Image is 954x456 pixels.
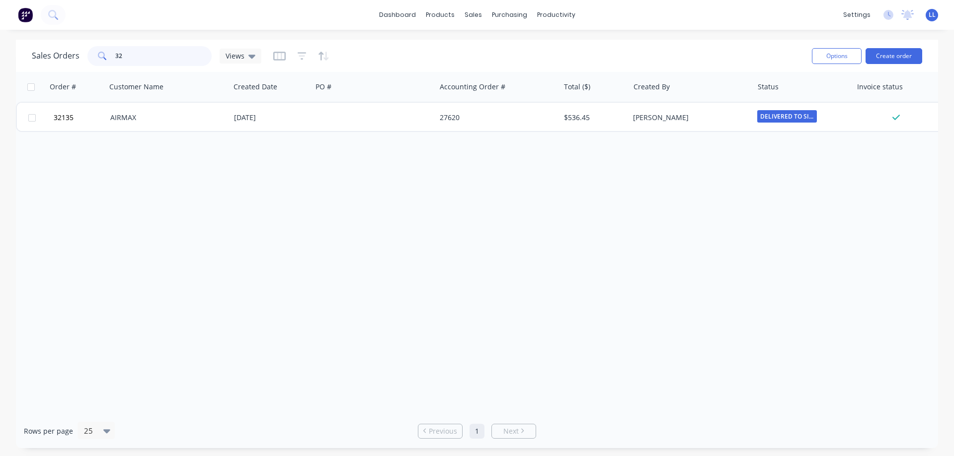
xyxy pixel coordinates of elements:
img: Factory [18,7,33,22]
div: purchasing [487,7,532,22]
div: Created Date [234,82,277,92]
div: settings [838,7,875,22]
button: Options [812,48,862,64]
div: Created By [634,82,670,92]
a: Page 1 is your current page [470,424,484,439]
button: 32135 [51,103,110,132]
div: sales [460,7,487,22]
div: Customer Name [109,82,163,92]
a: Previous page [418,426,462,436]
div: 27620 [440,113,550,123]
span: Rows per page [24,426,73,436]
div: [DATE] [234,113,308,123]
h1: Sales Orders [32,51,79,61]
ul: Pagination [414,424,540,439]
a: dashboard [374,7,421,22]
button: Create order [866,48,922,64]
div: Order # [50,82,76,92]
div: Invoice status [857,82,903,92]
div: products [421,7,460,22]
span: DELIVERED TO SI... [757,110,817,123]
span: Next [503,426,519,436]
a: Next page [492,426,536,436]
span: Views [226,51,244,61]
div: productivity [532,7,580,22]
span: 32135 [54,113,74,123]
div: [PERSON_NAME] [633,113,743,123]
div: PO # [316,82,331,92]
div: Total ($) [564,82,590,92]
div: Status [758,82,779,92]
span: LL [929,10,936,19]
input: Search... [115,46,212,66]
div: $536.45 [564,113,622,123]
div: AIRMAX [110,113,221,123]
span: Previous [429,426,457,436]
div: Accounting Order # [440,82,505,92]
